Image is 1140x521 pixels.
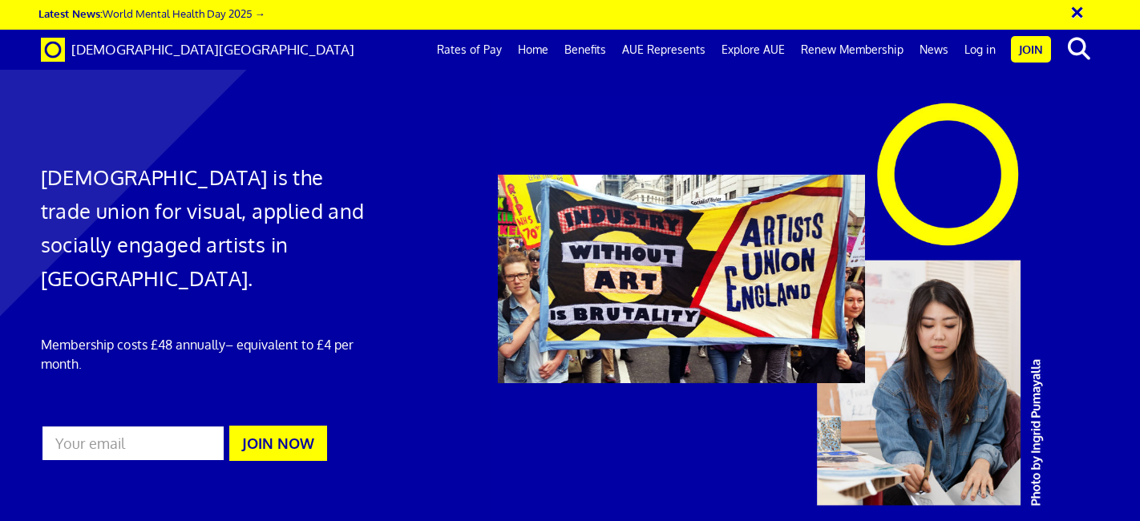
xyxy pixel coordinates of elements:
a: Home [510,30,556,70]
a: Rates of Pay [429,30,510,70]
a: Log in [956,30,1004,70]
a: Benefits [556,30,614,70]
a: Brand [DEMOGRAPHIC_DATA][GEOGRAPHIC_DATA] [29,30,366,70]
span: [DEMOGRAPHIC_DATA][GEOGRAPHIC_DATA] [71,41,354,58]
strong: Latest News: [38,6,103,20]
a: Explore AUE [714,30,793,70]
p: Membership costs £48 annually – equivalent to £4 per month. [41,335,378,374]
a: News [912,30,956,70]
button: search [1054,32,1103,66]
a: Latest News:World Mental Health Day 2025 → [38,6,265,20]
h1: [DEMOGRAPHIC_DATA] is the trade union for visual, applied and socially engaged artists in [GEOGRA... [41,160,378,295]
a: Renew Membership [793,30,912,70]
a: Join [1011,36,1051,63]
button: JOIN NOW [229,426,327,461]
a: AUE Represents [614,30,714,70]
input: Your email [41,425,225,462]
